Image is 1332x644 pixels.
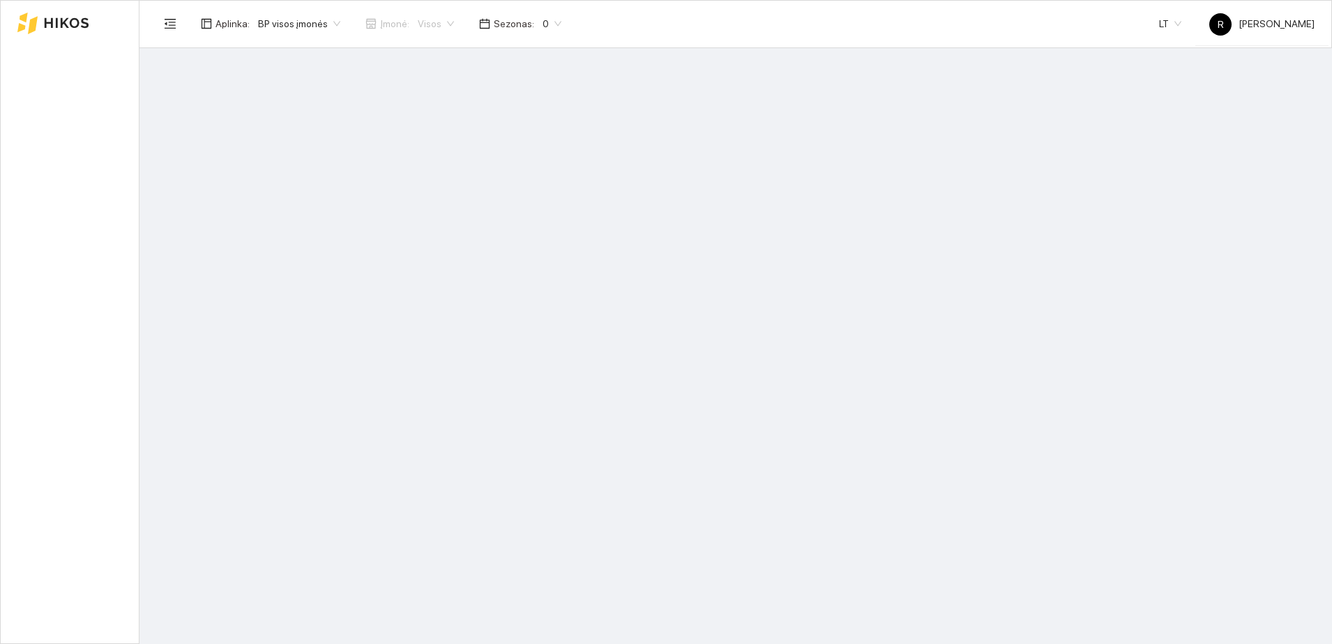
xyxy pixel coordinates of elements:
[156,10,184,38] button: menu-fold
[365,18,377,29] span: shop
[1159,13,1181,34] span: LT
[215,16,250,31] span: Aplinka :
[1209,18,1315,29] span: [PERSON_NAME]
[258,13,340,34] span: BP visos įmonės
[479,18,490,29] span: calendar
[201,18,212,29] span: layout
[380,16,409,31] span: Įmonė :
[418,13,454,34] span: Visos
[543,13,561,34] span: 0
[164,17,176,30] span: menu-fold
[1218,13,1224,36] span: R
[494,16,534,31] span: Sezonas :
